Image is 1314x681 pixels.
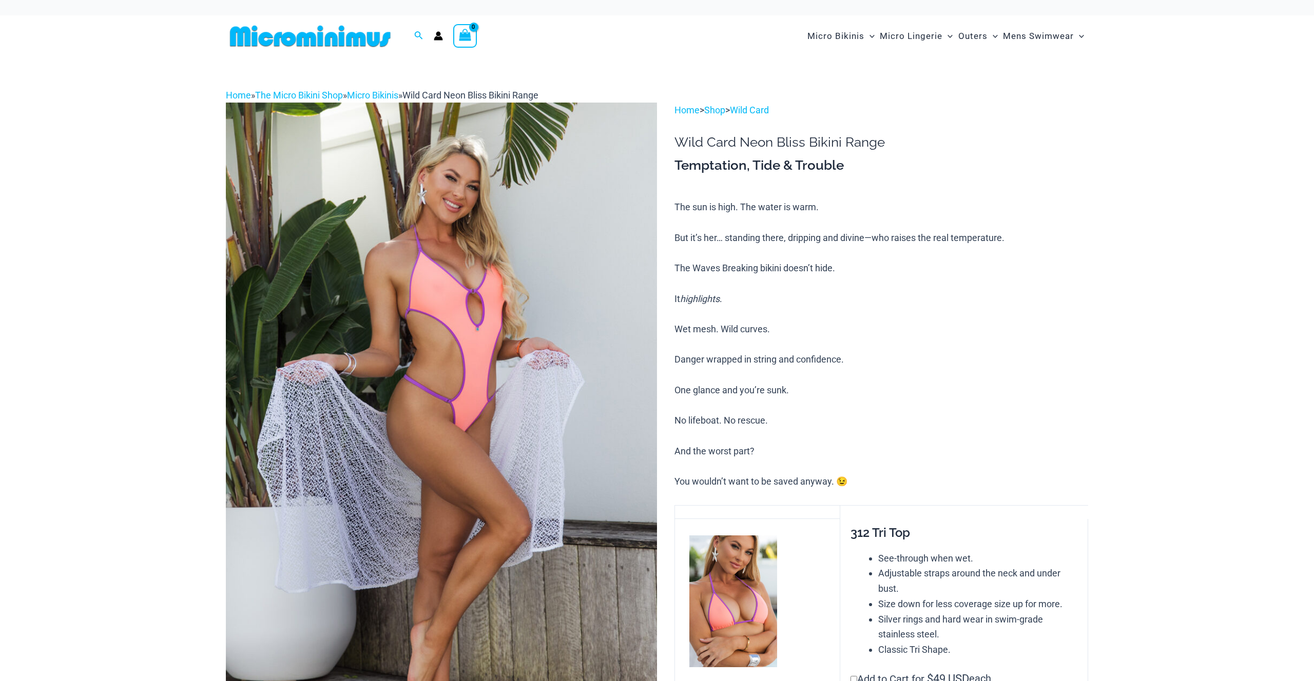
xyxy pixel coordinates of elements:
a: Mens SwimwearMenu ToggleMenu Toggle [1000,21,1087,52]
a: Micro BikinisMenu ToggleMenu Toggle [805,21,877,52]
a: Home [674,105,700,115]
li: See-through when wet. [878,551,1078,566]
a: Micro LingerieMenu ToggleMenu Toggle [877,21,955,52]
h3: Temptation, Tide & Trouble [674,157,1088,174]
img: Wild Card Neon Bliss 312 Top 03 [689,535,777,667]
span: Menu Toggle [864,23,875,49]
a: OutersMenu ToggleMenu Toggle [956,21,1000,52]
a: The Micro Bikini Shop [255,90,343,101]
a: Search icon link [414,30,423,43]
a: Micro Bikinis [347,90,398,101]
span: Micro Lingerie [880,23,942,49]
p: > > [674,103,1088,118]
nav: Site Navigation [803,19,1088,53]
span: Menu Toggle [942,23,953,49]
img: MM SHOP LOGO FLAT [226,25,395,48]
a: Home [226,90,251,101]
span: Menu Toggle [988,23,998,49]
h1: Wild Card Neon Bliss Bikini Range [674,134,1088,150]
a: Wild Card [730,105,769,115]
p: The sun is high. The water is warm. But it’s her… standing there, dripping and divine—who raises ... [674,199,1088,489]
a: Account icon link [434,31,443,41]
a: View Shopping Cart, empty [453,24,477,48]
li: Silver rings and hard wear in swim-grade stainless steel. [878,612,1078,642]
li: Classic Tri Shape. [878,642,1078,657]
span: » » » [226,90,538,101]
a: Shop [704,105,725,115]
span: 312 Tri Top [851,525,910,540]
span: Menu Toggle [1074,23,1084,49]
li: Size down for less coverage size up for more. [878,596,1078,612]
li: Adjustable straps around the neck and under bust. [878,566,1078,596]
span: Mens Swimwear [1003,23,1074,49]
span: Outers [958,23,988,49]
span: Micro Bikinis [807,23,864,49]
span: Wild Card Neon Bliss Bikini Range [402,90,538,101]
i: highlights [680,293,720,304]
